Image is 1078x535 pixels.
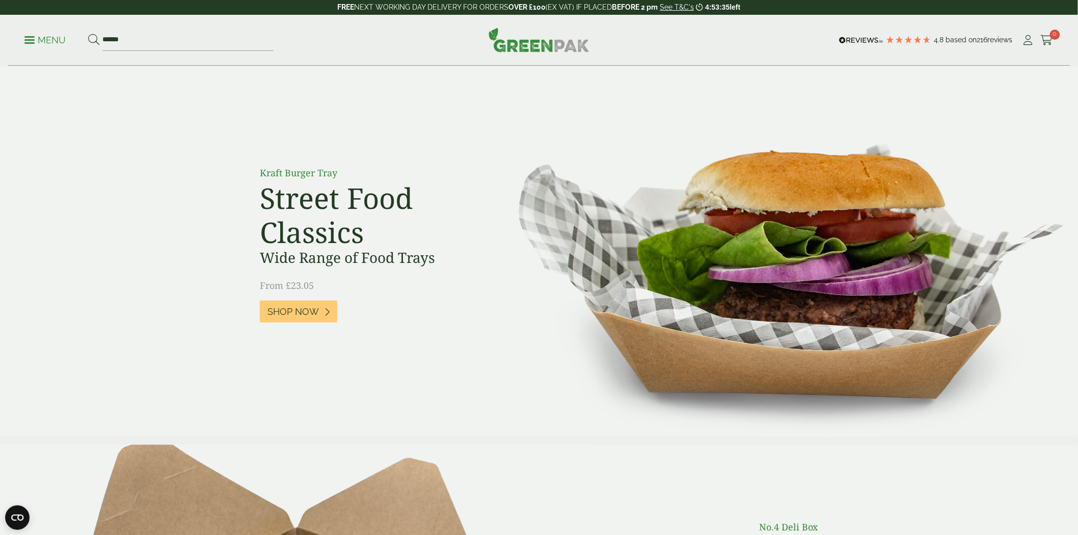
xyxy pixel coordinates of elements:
strong: BEFORE 2 pm [612,3,658,11]
span: From £23.05 [260,279,314,291]
span: 0 [1050,30,1060,40]
span: Shop Now [267,306,319,317]
img: REVIEWS.io [839,37,883,44]
img: Street Food Classics [485,66,1078,437]
span: 4:53:35 [705,3,730,11]
span: reviews [988,36,1013,44]
span: 216 [977,36,988,44]
span: Based on [946,36,977,44]
div: 4.79 Stars [886,35,932,44]
p: No.4 Deli Box [596,520,818,534]
strong: FREE [337,3,354,11]
span: 4.8 [934,36,946,44]
a: 0 [1041,33,1054,48]
h2: Street Food Classics [260,181,489,249]
p: Kraft Burger Tray [260,166,489,180]
button: Open CMP widget [5,505,30,530]
a: Menu [24,34,66,44]
img: GreenPak Supplies [489,28,589,52]
i: My Account [1022,35,1035,45]
a: See T&C's [660,3,694,11]
strong: OVER £100 [508,3,546,11]
h3: Wide Range of Food Trays [260,249,489,266]
i: Cart [1041,35,1054,45]
a: Shop Now [260,301,337,323]
p: Menu [24,34,66,46]
span: left [730,3,741,11]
